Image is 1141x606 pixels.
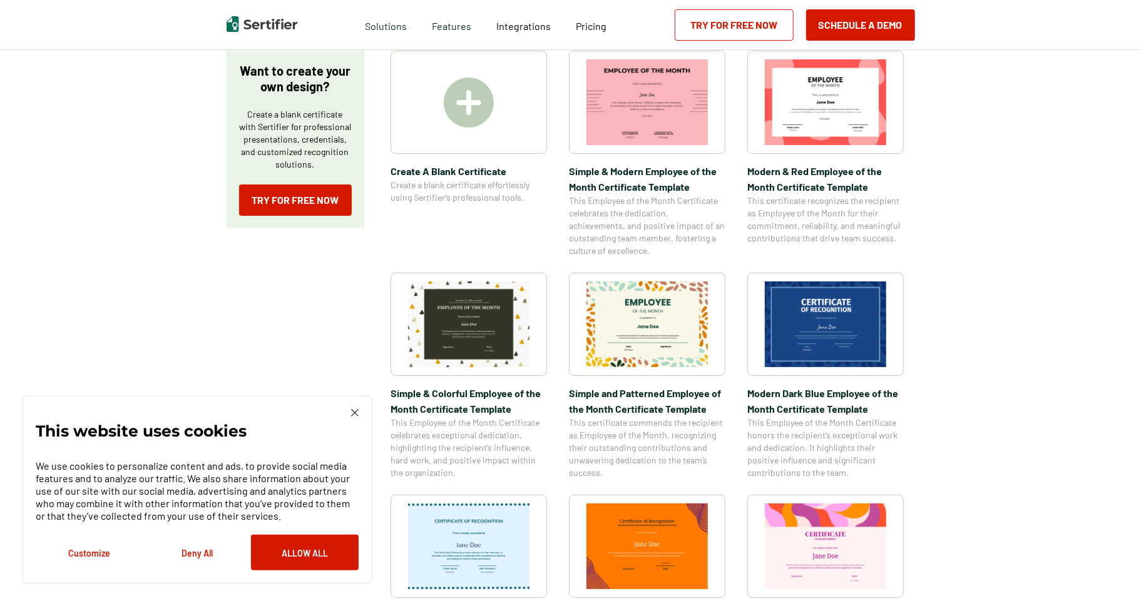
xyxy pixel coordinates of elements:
iframe: Chat Widget [1078,546,1141,606]
img: Certificate of Achievement for Preschool Template [765,503,886,589]
span: Modern & Red Employee of the Month Certificate Template [747,163,904,194]
a: Modern Dark Blue Employee of the Month Certificate TemplateModern Dark Blue Employee of the Month... [747,273,904,479]
span: Simple and Patterned Employee of the Month Certificate Template [569,385,725,417]
img: Simple and Patterned Employee of the Month Certificate Template [586,281,708,367]
a: Modern & Red Employee of the Month Certificate TemplateModern & Red Employee of the Month Certifi... [747,51,904,257]
span: Integrations [496,20,551,32]
span: This Employee of the Month Certificate honors the recipient’s exceptional work and dedication. It... [747,417,904,479]
img: Modern & Red Employee of the Month Certificate Template [765,59,886,145]
span: Pricing [576,20,606,32]
span: Create A Blank Certificate [391,163,547,179]
span: This Employee of the Month Certificate celebrates exceptional dedication, highlighting the recipi... [391,417,547,479]
span: This Employee of the Month Certificate celebrates the dedication, achievements, and positive impa... [569,194,725,257]
a: Simple & Colorful Employee of the Month Certificate TemplateSimple & Colorful Employee of the Mon... [391,273,547,479]
img: Modern Dark Blue Employee of the Month Certificate Template [765,281,886,367]
a: Try for Free Now [675,9,794,41]
span: This certificate commends the recipient as Employee of the Month, recognizing their outstanding c... [569,417,725,479]
img: Simple & Colorful Employee of the Month Certificate Template [408,281,530,367]
a: Simple & Modern Employee of the Month Certificate TemplateSimple & Modern Employee of the Month C... [569,51,725,257]
a: Integrations [496,17,551,33]
span: This certificate recognizes the recipient as Employee of the Month for their commitment, reliabil... [747,194,904,245]
img: Cookie Popup Close [351,409,359,417]
button: Schedule a Demo [806,9,915,41]
p: This website uses cookies [36,425,247,437]
button: Customize [36,535,143,570]
span: Simple & Modern Employee of the Month Certificate Template [569,163,725,194]
a: Simple and Patterned Employee of the Month Certificate TemplateSimple and Patterned Employee of t... [569,273,725,479]
span: Create a blank certificate effortlessly using Sertifier’s professional tools. [391,179,547,204]
p: We use cookies to personalize content and ads, to provide social media features and to analyze ou... [36,460,359,522]
p: Create a blank certificate with Sertifier for professional presentations, credentials, and custom... [239,108,352,171]
span: Simple & Colorful Employee of the Month Certificate Template [391,385,547,417]
span: Solutions [365,17,407,33]
a: Pricing [576,17,606,33]
img: Simple & Modern Employee of the Month Certificate Template [586,59,708,145]
img: Certificate of Recognition for Pastor [586,503,708,589]
img: Certificate of Recognition for Teachers Template [408,503,530,589]
button: Allow All [251,535,359,570]
p: Want to create your own design? [239,63,352,94]
span: Modern Dark Blue Employee of the Month Certificate Template [747,385,904,417]
img: Sertifier | Digital Credentialing Platform [227,16,297,32]
img: Create A Blank Certificate [444,78,494,128]
a: Try for Free Now [239,184,352,216]
button: Deny All [143,535,251,570]
span: Features [432,17,471,33]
